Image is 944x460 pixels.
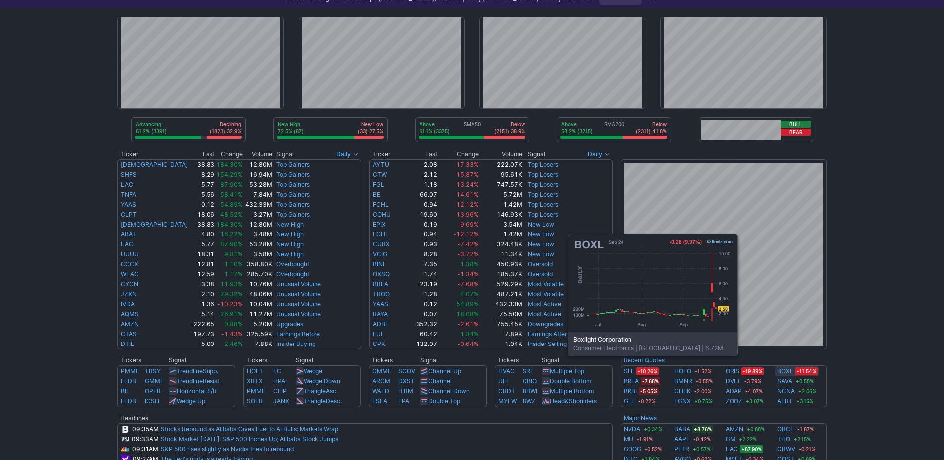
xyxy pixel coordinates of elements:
a: LAC [726,444,738,454]
a: Oversold [528,260,553,268]
a: NCNA [777,386,795,396]
span: 154.29% [216,171,243,178]
a: PLTR [674,444,689,454]
td: 66.07 [403,190,438,200]
td: 222.65 [192,319,215,329]
a: Recent Quotes [624,356,665,364]
a: Stocks Rebound as Alibaba Gives Fuel to AI Bulls: Markets Wrap [161,425,338,433]
a: CHEK [674,386,691,396]
a: RAYA [373,310,388,318]
td: 0.19 [403,220,438,230]
a: Most Active [528,310,561,318]
a: AYTU [373,161,389,168]
span: Signal [276,150,294,158]
span: 1.10% [224,260,243,268]
p: New High [278,121,304,128]
th: Volume [243,149,273,159]
span: Daily [588,149,602,159]
a: SGOV [398,367,415,375]
th: Change [438,149,479,159]
a: TrendlineResist. [177,377,221,385]
a: [DEMOGRAPHIC_DATA] [121,161,188,168]
a: HVAC [498,367,515,375]
a: New High [276,230,304,238]
p: Above [561,121,593,128]
a: HOLO [674,366,691,376]
a: New High [276,250,304,258]
a: BRBI [624,386,637,396]
span: Signal [528,150,545,158]
a: BE [373,191,380,198]
a: CLPT [121,211,137,218]
a: TriangleDesc. [304,397,342,405]
a: New High [276,240,304,248]
td: 12.59 [192,269,215,279]
span: 87.90% [220,181,243,188]
a: OPER [145,387,161,395]
td: 75.50M [479,309,523,319]
b: Major News [624,414,657,422]
td: 18.31 [192,249,215,259]
a: CTW [373,171,387,178]
a: CRDT [498,387,515,395]
td: 450.93K [479,259,523,269]
a: LAC [121,181,133,188]
a: DXST [398,377,415,385]
a: COHU [373,211,391,218]
a: YAAS [373,300,388,308]
a: New Low [528,221,554,228]
span: -13.24% [453,181,479,188]
a: Top Gainers [276,161,310,168]
a: Overbought [276,260,309,268]
a: New High [276,221,304,228]
a: THO [777,434,790,444]
a: Top Gainers [276,191,310,198]
button: Bull [781,121,811,128]
a: FCHL [373,201,389,208]
a: TNFA [121,191,136,198]
td: 1.36 [192,299,215,309]
a: PMMF [121,367,139,375]
a: FLDB [121,377,136,385]
span: 1.38% [460,260,479,268]
a: UUUU [121,250,139,258]
td: 11.27M [243,309,273,319]
a: LAC [121,240,133,248]
td: 53.28M [243,239,273,249]
span: -9.69% [457,221,479,228]
a: NVDA [624,424,640,434]
a: SOFR [247,397,263,405]
a: ITRM [398,387,413,395]
a: Unusual Volume [276,290,321,298]
td: 432.33M [243,200,273,210]
span: 11.93% [220,280,243,288]
span: 48.52% [220,211,243,218]
a: SAVA [777,376,792,386]
a: CTAS [121,330,137,338]
a: CPK [373,340,385,347]
span: Desc. [326,397,342,405]
td: 5.77 [192,239,215,249]
span: 184.30% [216,221,243,228]
a: CURX [373,240,390,248]
p: Below [494,121,525,128]
a: S&P 500 rises slightly as Nvidia tries to rebound [161,445,294,453]
a: CLIP [273,387,287,395]
td: 7.35 [403,259,438,269]
td: 1.18 [403,180,438,190]
button: Bear [781,129,811,136]
a: ADBE [373,320,389,328]
span: 16.22% [220,230,243,238]
a: BOXL [777,366,793,376]
p: 61.1% (3375) [420,128,450,135]
a: MYFW [498,397,517,405]
a: [DEMOGRAPHIC_DATA] [121,221,188,228]
span: -3.72% [457,250,479,258]
a: Insider Buying [276,340,315,347]
a: BWZ [523,397,536,405]
a: Top Losers [528,161,558,168]
span: -7.68% [457,280,479,288]
a: GBIO [523,377,537,385]
th: Volume [479,149,523,159]
td: 185.37K [479,269,523,279]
